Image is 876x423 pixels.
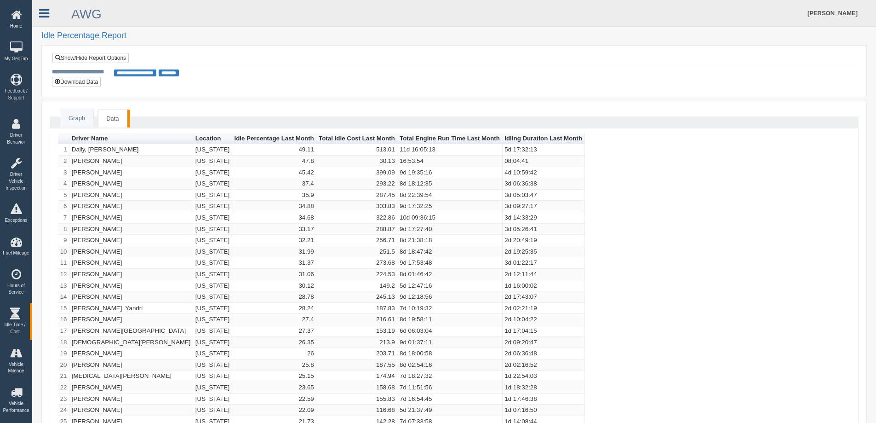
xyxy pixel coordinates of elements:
a: Data [98,110,127,128]
td: [PERSON_NAME] [69,190,193,201]
td: 513.01 [316,144,397,156]
td: 33.17 [232,224,317,235]
td: 12 [58,269,69,280]
td: [US_STATE] [193,359,232,371]
td: 153.19 [316,325,397,337]
td: [US_STATE] [193,201,232,212]
td: 287.45 [316,190,397,201]
td: 22.09 [232,405,317,416]
td: [PERSON_NAME] [69,167,193,179]
td: 174.94 [316,371,397,382]
td: 8 [58,224,69,235]
td: 158.68 [316,382,397,394]
td: [PERSON_NAME] [69,224,193,235]
td: 9d 17:32:25 [397,201,502,212]
td: [US_STATE] [193,371,232,382]
td: 3 [58,167,69,179]
td: 203.71 [316,348,397,359]
td: 3d 01:22:17 [503,257,585,269]
td: 26 [232,348,317,359]
td: Daily, [PERSON_NAME] [69,144,193,156]
td: 2d 19:25:35 [503,246,585,258]
td: 08:04:41 [503,156,585,167]
th: Sort column [69,133,193,145]
td: [PERSON_NAME][GEOGRAPHIC_DATA] [69,325,193,337]
button: Download Data [52,77,101,87]
td: 47.8 [232,156,317,167]
td: 8d 18:47:42 [397,246,502,258]
td: [PERSON_NAME], Yandri [69,303,193,314]
td: [PERSON_NAME] [69,246,193,258]
td: 8d 19:58:11 [397,314,502,325]
td: [US_STATE] [193,246,232,258]
td: 155.83 [316,394,397,405]
td: 37.4 [232,178,317,190]
td: [US_STATE] [193,348,232,359]
td: 22 [58,382,69,394]
td: 11 [58,257,69,269]
td: 8d 18:00:58 [397,348,502,359]
td: 2d 20:49:19 [503,235,585,246]
td: 116.68 [316,405,397,416]
td: 5 [58,190,69,201]
td: 4d 10:59:42 [503,167,585,179]
td: [US_STATE] [193,269,232,280]
td: 23.65 [232,382,317,394]
td: [US_STATE] [193,190,232,201]
td: [US_STATE] [193,405,232,416]
td: 26.35 [232,337,317,348]
td: 5d 17:32:13 [503,144,585,156]
td: 10 [58,246,69,258]
td: 7d 10:19:32 [397,303,502,314]
td: 21 [58,371,69,382]
td: 9d 01:37:11 [397,337,502,348]
td: 256.71 [316,235,397,246]
td: 8d 01:46:42 [397,269,502,280]
td: [US_STATE] [193,156,232,167]
th: Sort column [232,133,317,145]
td: 293.22 [316,178,397,190]
td: 28.78 [232,291,317,303]
td: [PERSON_NAME] [69,235,193,246]
td: 5d 21:37:49 [397,405,502,416]
td: 2d 10:04:22 [503,314,585,325]
td: [PERSON_NAME] [69,382,193,394]
td: 28.24 [232,303,317,314]
td: [PERSON_NAME] [69,280,193,292]
td: 27.4 [232,314,317,325]
td: [PERSON_NAME] [69,405,193,416]
td: 2d 02:16:52 [503,359,585,371]
td: 6d 06:03:04 [397,325,502,337]
td: 14 [58,291,69,303]
td: [US_STATE] [193,235,232,246]
td: 8d 02:54:16 [397,359,502,371]
td: [US_STATE] [193,382,232,394]
td: 19 [58,348,69,359]
td: 149.2 [316,280,397,292]
td: [US_STATE] [193,337,232,348]
td: 7d 11:51:56 [397,382,502,394]
td: 25.8 [232,359,317,371]
td: [US_STATE] [193,394,232,405]
td: 8d 18:12:35 [397,178,502,190]
td: 3d 09:27:17 [503,201,585,212]
td: 25.15 [232,371,317,382]
td: 15 [58,303,69,314]
td: 35.9 [232,190,317,201]
td: [DEMOGRAPHIC_DATA][PERSON_NAME] [69,337,193,348]
td: 2d 09:20:47 [503,337,585,348]
td: 13 [58,280,69,292]
td: 31.99 [232,246,317,258]
a: AWG [71,7,102,21]
td: [US_STATE] [193,303,232,314]
td: [US_STATE] [193,257,232,269]
td: 11d 16:05:13 [397,144,502,156]
td: [PERSON_NAME] [69,212,193,224]
a: Graph [60,109,93,128]
td: 1d 22:54:03 [503,371,585,382]
td: [PERSON_NAME] [69,178,193,190]
td: 2 [58,156,69,167]
td: 2d 12:11:44 [503,269,585,280]
th: Sort column [503,133,585,145]
td: 1d 17:04:15 [503,325,585,337]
